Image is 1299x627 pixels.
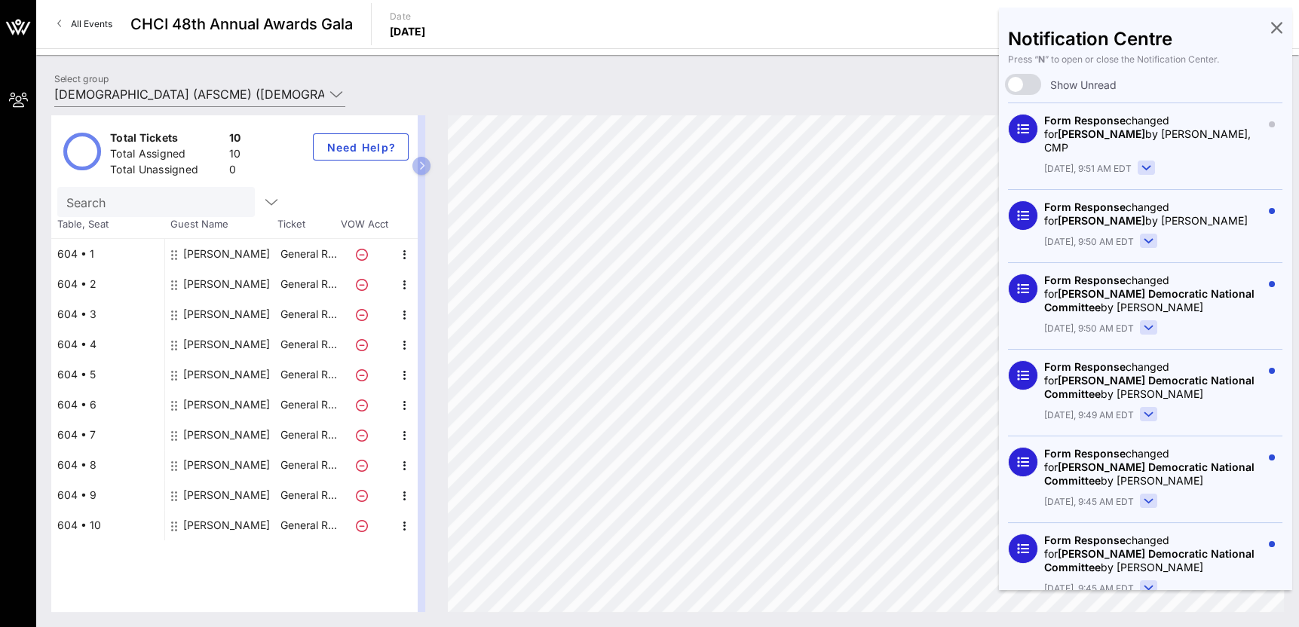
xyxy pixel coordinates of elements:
[183,480,270,510] div: Pablo Ros
[51,450,164,480] div: 604 • 8
[183,420,270,450] div: Evelyn Haro
[48,12,121,36] a: All Events
[183,329,270,359] div: Freddy Rodriguez
[1038,54,1045,65] b: N
[1058,127,1145,140] span: [PERSON_NAME]
[278,510,339,540] p: General R…
[1050,78,1117,92] span: Show Unread
[110,146,223,165] div: Total Assigned
[51,510,164,540] div: 604 • 10
[1044,162,1132,176] span: [DATE], 9:51 AM EDT
[1044,114,1261,154] div: changed for by [PERSON_NAME], CMP
[183,510,270,540] div: Luis Diaz
[1044,274,1126,286] span: Form Response
[51,480,164,510] div: 604 • 9
[51,420,164,450] div: 604 • 7
[1008,53,1282,66] div: Press “ ” to open or close the Notification Center.
[183,359,270,390] div: Andrea Rodriguez
[183,390,270,420] div: Emiliano Martinez
[229,162,241,181] div: 0
[278,390,339,420] p: General R…
[51,329,164,359] div: 604 • 4
[390,24,426,39] p: [DATE]
[183,450,270,480] div: Adam Breihan
[183,239,270,269] div: Laura MacDonald
[110,130,223,149] div: Total Tickets
[229,130,241,149] div: 10
[110,162,223,181] div: Total Unassigned
[51,359,164,390] div: 604 • 5
[51,239,164,269] div: 604 • 1
[1008,32,1282,47] div: Notification Centre
[1044,287,1255,313] span: [PERSON_NAME] Democratic National Committee
[183,269,270,299] div: Julia Santos
[1044,408,1134,422] span: [DATE], 9:49 AM EDT
[278,239,339,269] p: General R…
[338,217,391,232] span: VOW Acct
[1044,274,1261,314] div: changed for by [PERSON_NAME]
[1044,322,1134,335] span: [DATE], 9:50 AM EDT
[1044,200,1126,213] span: Form Response
[71,18,112,29] span: All Events
[54,73,109,84] label: Select group
[1044,460,1255,487] span: [PERSON_NAME] Democratic National Committee
[1044,534,1261,574] div: changed for by [PERSON_NAME]
[1044,447,1126,460] span: Form Response
[390,9,426,24] p: Date
[1044,582,1134,595] span: [DATE], 9:45 AM EDT
[277,217,338,232] span: Ticket
[229,146,241,165] div: 10
[1058,214,1145,227] span: [PERSON_NAME]
[1044,495,1134,509] span: [DATE], 9:45 AM EDT
[183,299,270,329] div: Desiree Hoffman
[164,217,277,232] span: Guest Name
[313,133,409,161] button: Need Help?
[278,420,339,450] p: General R…
[1044,374,1255,400] span: [PERSON_NAME] Democratic National Committee
[326,141,396,154] span: Need Help?
[1044,114,1126,127] span: Form Response
[1044,200,1261,228] div: changed for by [PERSON_NAME]
[1044,235,1134,249] span: [DATE], 9:50 AM EDT
[278,359,339,390] p: General R…
[1044,547,1255,573] span: [PERSON_NAME] Democratic National Committee
[51,390,164,420] div: 604 • 6
[278,269,339,299] p: General R…
[51,217,164,232] span: Table, Seat
[278,480,339,510] p: General R…
[278,329,339,359] p: General R…
[1044,360,1261,401] div: changed for by [PERSON_NAME]
[1044,534,1126,546] span: Form Response
[278,299,339,329] p: General R…
[130,13,353,35] span: CHCI 48th Annual Awards Gala
[51,299,164,329] div: 604 • 3
[1044,360,1126,373] span: Form Response
[1044,447,1261,488] div: changed for by [PERSON_NAME]
[278,450,339,480] p: General R…
[51,269,164,299] div: 604 • 2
